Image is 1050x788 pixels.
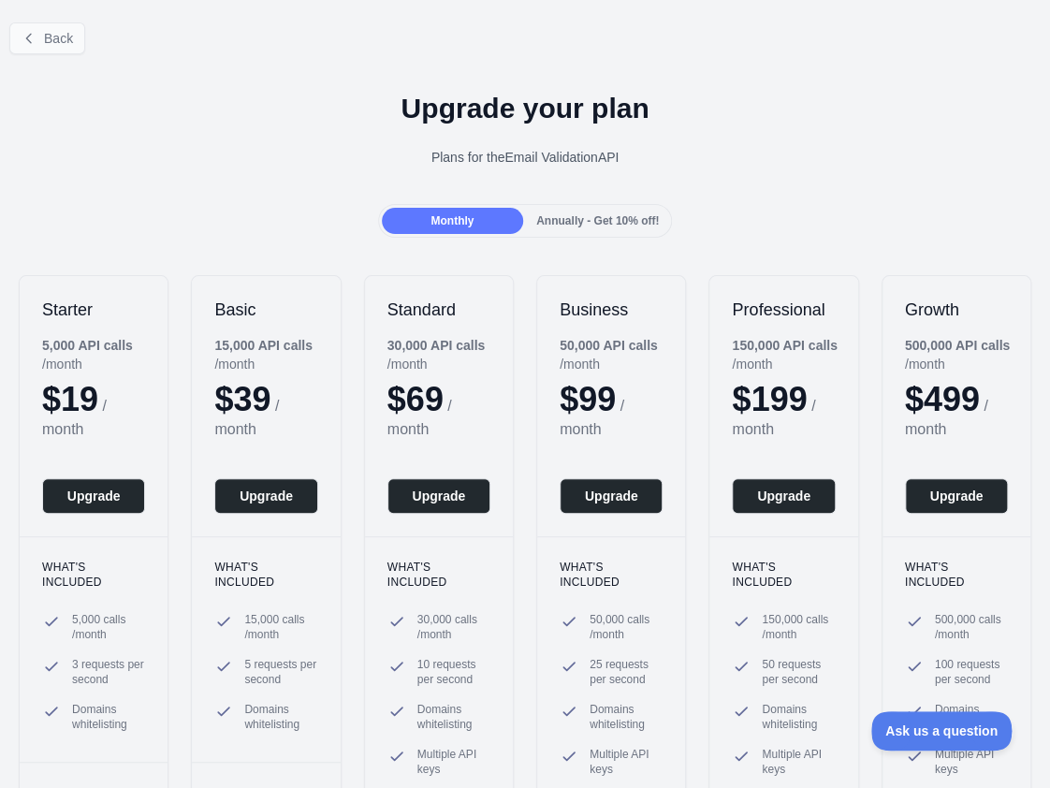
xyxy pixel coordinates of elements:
[590,747,663,777] span: Multiple API keys
[762,747,835,777] span: Multiple API keys
[762,702,835,732] span: Domains whitelisting
[417,702,490,732] span: Domains whitelisting
[871,711,1013,751] iframe: Toggle Customer Support
[590,702,663,732] span: Domains whitelisting
[72,702,145,732] span: Domains whitelisting
[935,747,1008,777] span: Multiple API keys
[244,702,317,732] span: Domains whitelisting
[417,747,490,777] span: Multiple API keys
[935,702,1008,732] span: Domains whitelisting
